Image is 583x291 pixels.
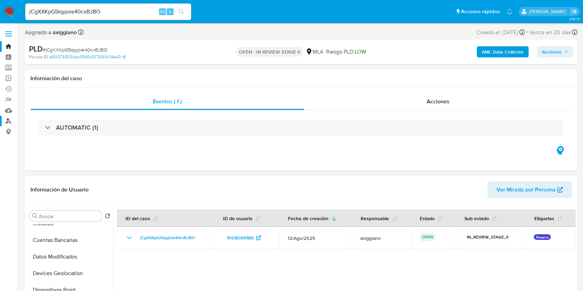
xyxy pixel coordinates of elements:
[526,28,528,37] span: -
[25,7,191,16] input: Buscar usuario o caso...
[507,9,512,15] a: Notificaciones
[477,46,529,57] button: AML Data Collector
[174,7,188,17] button: search-icon
[542,46,562,57] span: Acciones
[488,181,572,198] button: Ver Mirada por Persona
[29,43,43,54] b: PLD
[25,29,77,36] span: Asignado a
[27,265,113,282] button: Devices Geolocation
[476,28,525,37] div: Creado el: [DATE]
[30,75,572,82] h1: Información del caso
[571,8,578,15] a: Salir
[51,28,77,36] b: aviggiano
[39,213,99,219] input: Buscar
[32,213,38,219] button: Buscar
[326,48,366,56] span: Riesgo PLD:
[27,232,113,248] button: Cuentas Bancarias
[153,97,182,105] span: Eventos ( 1 )
[43,46,108,53] span: # jCgXXKpG5Iqyjoie40cvBJBO
[160,8,165,15] span: Alt
[29,54,48,60] b: Person ID
[461,8,500,15] span: Accesos rápidos
[49,54,126,60] a: e99375f515bbc1f346d3176916114e40
[56,124,98,131] h3: AUTOMATIC (1)
[306,48,323,56] div: MLA
[537,46,573,57] button: Acciones
[529,8,568,15] p: agustina.viggiano@mercadolibre.com
[497,181,556,198] span: Ver Mirada por Persona
[482,46,524,57] b: AML Data Collector
[105,213,110,221] button: Volver al orden por defecto
[169,8,171,15] span: s
[27,248,113,265] button: Datos Modificados
[355,48,366,56] span: LOW
[39,120,564,135] div: AUTOMATIC (1)
[427,97,450,105] span: Acciones
[30,186,89,193] h1: Información de Usuario
[529,29,571,36] span: Vence en 20 días
[236,47,303,57] p: OPEN - IN REVIEW STAGE II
